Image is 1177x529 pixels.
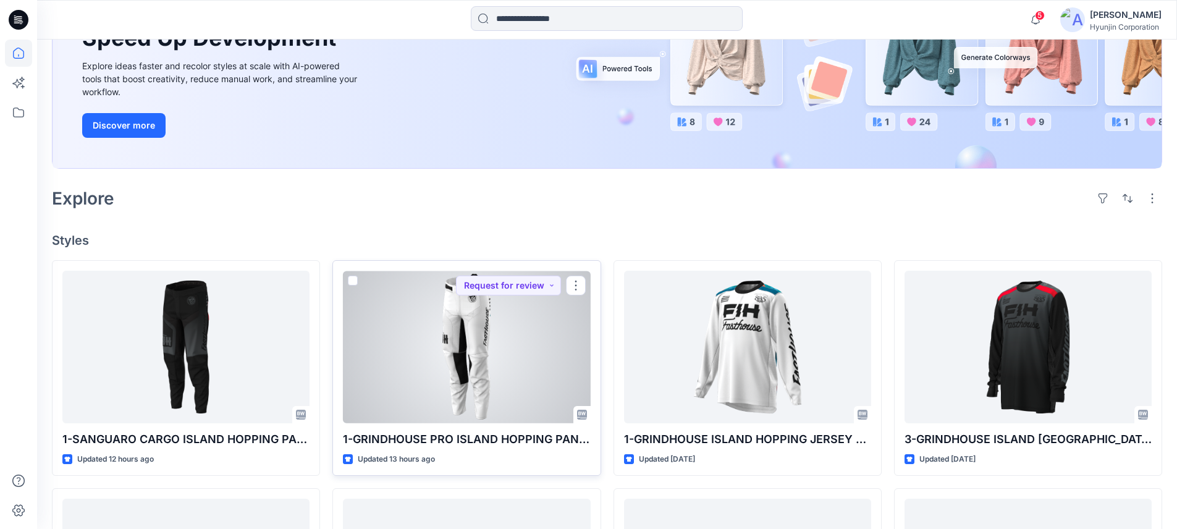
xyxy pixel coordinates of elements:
a: 1-GRINDHOUSE ISLAND HOPPING JERSEY YOUTH [624,271,871,423]
h4: Styles [52,233,1162,248]
div: Hyunjin Corporation [1090,22,1162,32]
p: Updated [DATE] [639,453,695,466]
p: Updated 13 hours ago [358,453,435,466]
h2: Explore [52,188,114,208]
p: 1-SANGUARO CARGO ISLAND HOPPING PANTS - BLACK SUB [62,431,310,448]
div: Explore ideas faster and recolor styles at scale with AI-powered tools that boost creativity, red... [82,59,360,98]
span: 5 [1035,11,1045,20]
a: Discover more [82,113,360,138]
div: [PERSON_NAME] [1090,7,1162,22]
p: 1-GRINDHOUSE PRO ISLAND HOPPING PANTS YOUTH [343,431,590,448]
p: 1-GRINDHOUSE ISLAND HOPPING JERSEY YOUTH [624,431,871,448]
img: avatar [1060,7,1085,32]
p: Updated [DATE] [919,453,976,466]
p: 3-GRINDHOUSE ISLAND [GEOGRAPHIC_DATA] [905,431,1152,448]
a: 1-GRINDHOUSE PRO ISLAND HOPPING PANTS YOUTH [343,271,590,423]
button: Discover more [82,113,166,138]
p: Updated 12 hours ago [77,453,154,466]
a: 1-SANGUARO CARGO ISLAND HOPPING PANTS - BLACK SUB [62,271,310,423]
a: 3-GRINDHOUSE ISLAND HOPPING JERSEY [905,271,1152,423]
